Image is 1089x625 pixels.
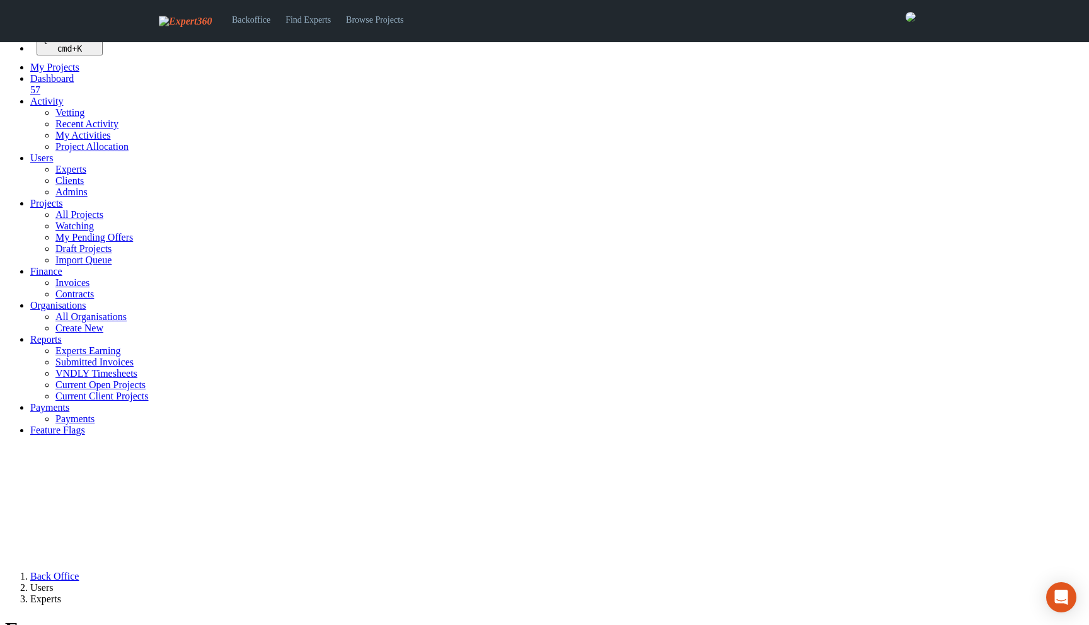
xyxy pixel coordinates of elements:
a: Experts Earning [55,345,121,356]
a: All Projects [55,209,103,220]
a: My Projects [30,62,79,72]
a: Submitted Invoices [55,357,134,367]
a: Projects [30,198,63,209]
button: Quick search... cmd+K [37,33,103,55]
a: Admins [55,186,88,197]
kbd: cmd [57,44,72,54]
a: Activity [30,96,63,106]
li: Users [30,582,1084,593]
a: My Pending Offers [55,232,133,243]
a: Feature Flags [30,425,85,435]
a: VNDLY Timesheets [55,368,137,379]
a: Draft Projects [55,243,112,254]
span: 57 [30,84,40,95]
img: Expert360 [159,16,212,27]
div: + [42,44,98,54]
a: Finance [30,266,62,277]
a: Contracts [55,289,94,299]
a: Reports [30,334,62,345]
a: Vetting [55,107,84,118]
a: Watching [55,221,94,231]
a: Payments [30,402,69,413]
a: Recent Activity [55,118,118,129]
a: Current Client Projects [55,391,149,401]
a: Dashboard 57 [30,73,1084,96]
a: Invoices [55,277,89,288]
span: Dashboard [30,73,74,84]
li: Experts [30,593,1084,605]
kbd: K [77,44,82,54]
a: Project Allocation [55,141,129,152]
a: Current Open Projects [55,379,146,390]
div: Open Intercom Messenger [1046,582,1076,612]
a: Experts [55,164,86,175]
a: Import Queue [55,255,112,265]
a: Back Office [30,571,79,582]
a: All Organisations [55,311,127,322]
a: Payments [55,413,95,424]
a: Clients [55,175,84,186]
a: Create New [55,323,103,333]
a: My Activities [55,130,111,140]
a: Users [30,152,53,163]
img: aacfd360-1189-4d2c-8c99-f915b2c139f3-normal.png [906,12,916,22]
a: Organisations [30,300,86,311]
